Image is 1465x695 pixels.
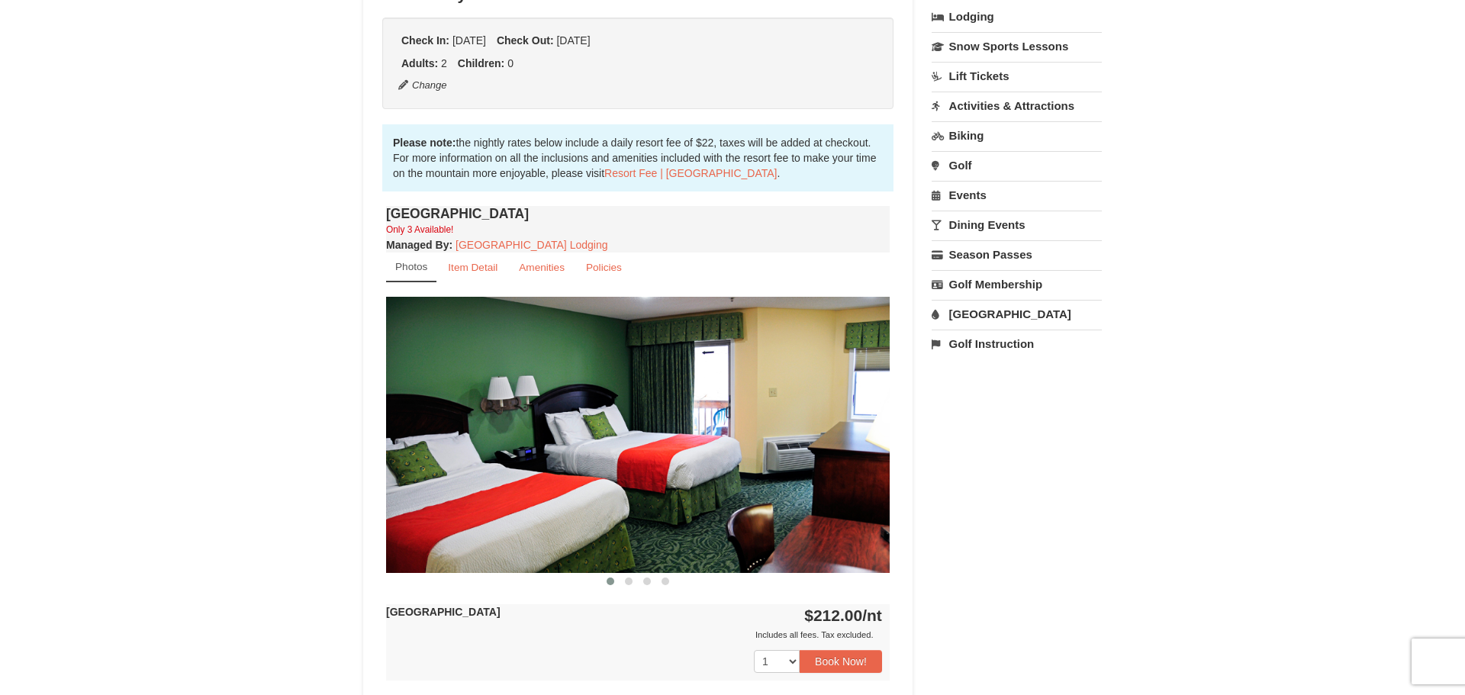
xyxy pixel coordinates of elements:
[800,650,882,673] button: Book Now!
[386,224,453,235] small: Only 3 Available!
[932,151,1102,179] a: Golf
[604,167,777,179] a: Resort Fee | [GEOGRAPHIC_DATA]
[509,253,575,282] a: Amenities
[382,124,893,191] div: the nightly rates below include a daily resort fee of $22, taxes will be added at checkout. For m...
[386,239,449,251] span: Managed By
[452,34,486,47] span: [DATE]
[932,300,1102,328] a: [GEOGRAPHIC_DATA]
[386,206,890,221] h4: [GEOGRAPHIC_DATA]
[458,57,504,69] strong: Children:
[932,121,1102,150] a: Biking
[576,253,632,282] a: Policies
[932,181,1102,209] a: Events
[386,297,890,572] img: 18876286-41-233aa5f3.jpg
[556,34,590,47] span: [DATE]
[519,262,565,273] small: Amenities
[448,262,497,273] small: Item Detail
[497,34,554,47] strong: Check Out:
[386,606,501,618] strong: [GEOGRAPHIC_DATA]
[398,77,448,94] button: Change
[386,239,452,251] strong: :
[386,253,436,282] a: Photos
[862,607,882,624] span: /nt
[932,270,1102,298] a: Golf Membership
[507,57,514,69] span: 0
[393,137,456,149] strong: Please note:
[456,239,607,251] a: [GEOGRAPHIC_DATA] Lodging
[401,34,449,47] strong: Check In:
[932,32,1102,60] a: Snow Sports Lessons
[401,57,438,69] strong: Adults:
[932,3,1102,31] a: Lodging
[586,262,622,273] small: Policies
[932,240,1102,269] a: Season Passes
[932,330,1102,358] a: Golf Instruction
[932,92,1102,120] a: Activities & Attractions
[438,253,507,282] a: Item Detail
[441,57,447,69] span: 2
[386,627,882,642] div: Includes all fees. Tax excluded.
[395,261,427,272] small: Photos
[932,211,1102,239] a: Dining Events
[804,607,882,624] strong: $212.00
[932,62,1102,90] a: Lift Tickets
